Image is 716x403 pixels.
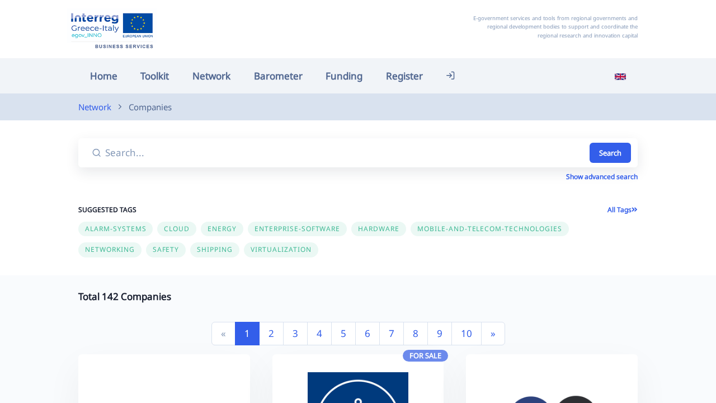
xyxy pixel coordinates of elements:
[78,205,347,215] h6: SUGGESTED TAGS
[103,138,588,168] input: Search...
[411,221,573,234] a: mobile-and-telecom-technologies
[235,322,260,345] a: 1
[314,64,374,88] a: Funding
[358,224,399,233] span: hardware
[67,8,157,50] img: Home
[197,245,233,254] span: shipping
[181,64,242,88] a: Network
[248,221,351,234] a: enterprise-software
[78,290,171,303] strong: Total 142 Companies
[451,322,482,345] a: 10
[351,221,411,234] a: hardware
[78,221,157,234] a: alarm-systems
[153,245,180,254] span: safety
[491,327,496,340] span: »
[259,322,284,345] a: 2
[78,100,111,114] a: Network
[374,64,435,88] a: Register
[201,221,248,234] a: energy
[355,322,380,345] a: 6
[85,224,146,233] span: alarm-systems
[607,205,638,214] a: All Tags
[283,322,308,345] a: 3
[255,224,340,233] span: enterprise-software
[615,71,626,82] img: en_flag.svg
[78,242,146,255] a: networking
[427,322,452,345] a: 9
[129,64,181,88] a: Toolkit
[85,245,135,254] span: networking
[190,242,244,255] a: shipping
[403,350,448,362] span: For sale
[590,143,631,163] button: Search
[307,322,332,345] a: 4
[417,224,562,233] span: mobile-and-telecom-technologies
[331,322,356,345] a: 5
[157,221,201,234] a: cloud
[403,322,428,345] a: 8
[566,172,638,181] a: Show advanced search
[379,322,404,345] a: 7
[244,242,322,255] a: virtualization
[208,224,237,233] span: energy
[78,64,129,88] a: Home
[164,224,190,233] span: cloud
[146,242,191,255] a: safety
[111,100,172,114] li: Companies
[242,64,314,88] a: Barometer
[251,245,311,254] span: virtualization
